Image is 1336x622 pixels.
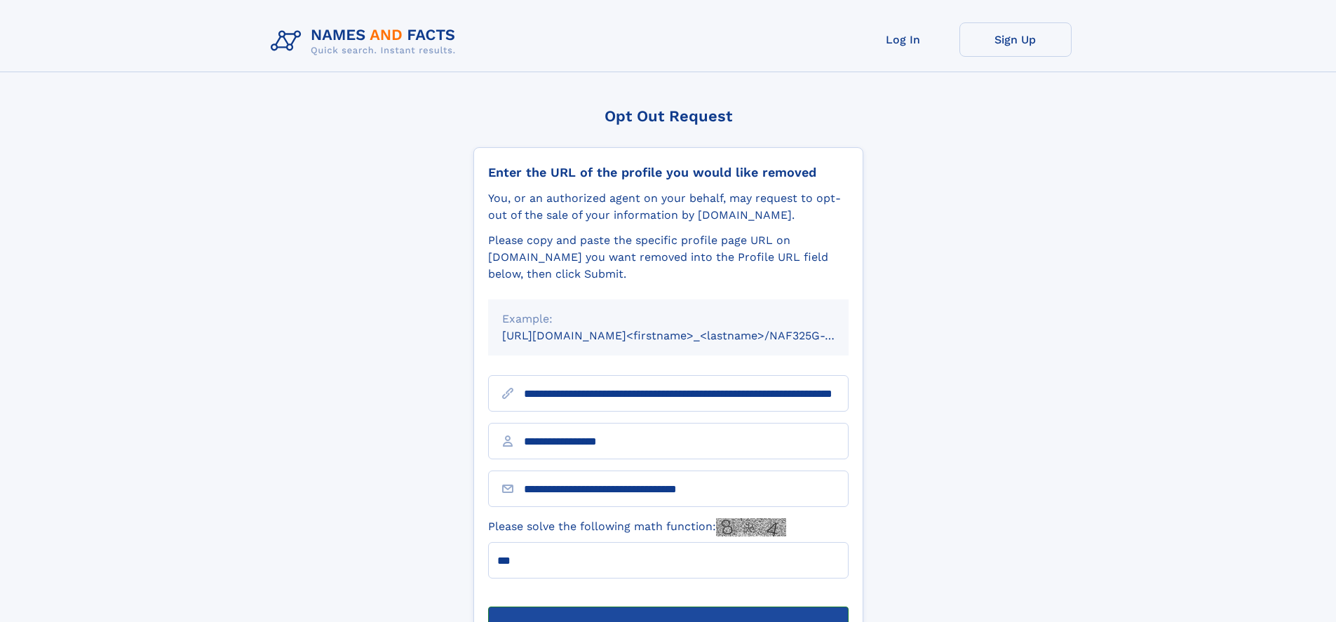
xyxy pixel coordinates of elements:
[847,22,959,57] a: Log In
[473,107,863,125] div: Opt Out Request
[488,518,786,536] label: Please solve the following math function:
[488,165,849,180] div: Enter the URL of the profile you would like removed
[959,22,1072,57] a: Sign Up
[488,232,849,283] div: Please copy and paste the specific profile page URL on [DOMAIN_NAME] you want removed into the Pr...
[265,22,467,60] img: Logo Names and Facts
[488,190,849,224] div: You, or an authorized agent on your behalf, may request to opt-out of the sale of your informatio...
[502,329,875,342] small: [URL][DOMAIN_NAME]<firstname>_<lastname>/NAF325G-xxxxxxxx
[502,311,835,327] div: Example:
